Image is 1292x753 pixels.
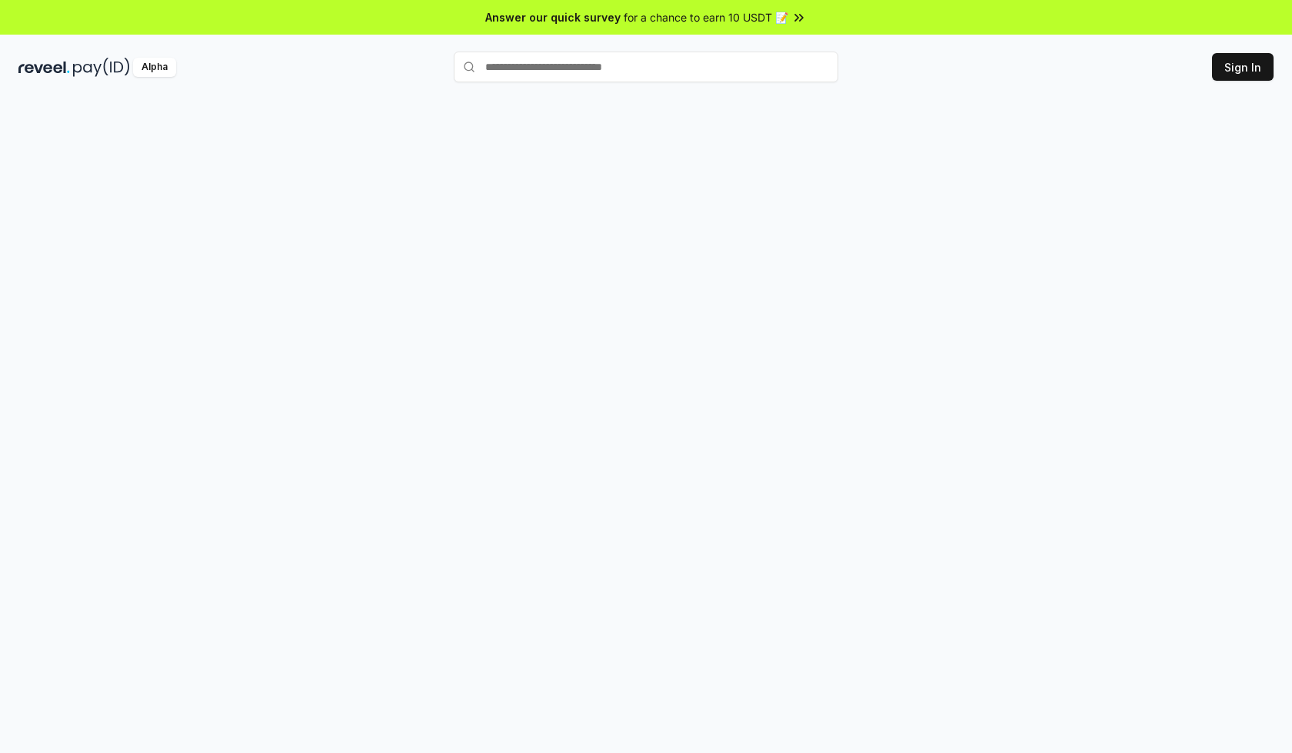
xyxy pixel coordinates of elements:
[624,9,788,25] span: for a chance to earn 10 USDT 📝
[485,9,621,25] span: Answer our quick survey
[133,58,176,77] div: Alpha
[1212,53,1274,81] button: Sign In
[73,58,130,77] img: pay_id
[18,58,70,77] img: reveel_dark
